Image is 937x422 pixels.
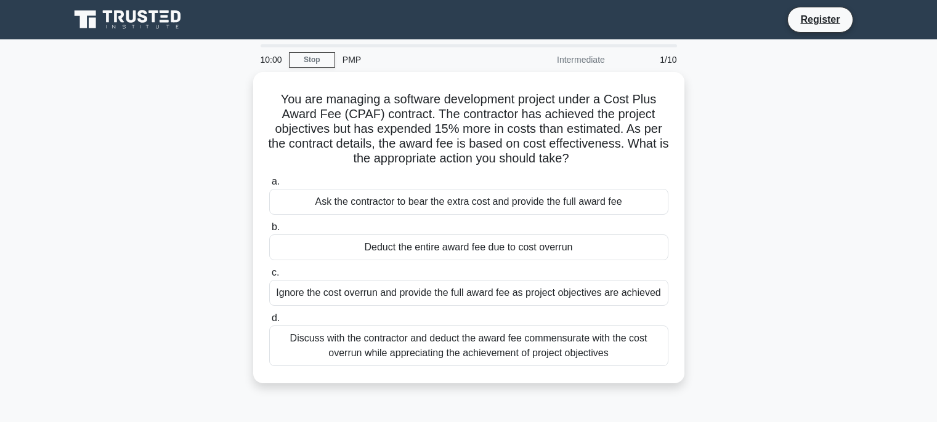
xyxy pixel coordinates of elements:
[335,47,505,72] div: PMP
[505,47,612,72] div: Intermediate
[272,221,280,232] span: b.
[272,267,279,277] span: c.
[793,12,847,27] a: Register
[253,47,289,72] div: 10:00
[272,176,280,186] span: a.
[269,280,668,306] div: Ignore the cost overrun and provide the full award fee as project objectives are achieved
[269,234,668,260] div: Deduct the entire award fee due to cost overrun
[289,52,335,68] a: Stop
[272,313,280,323] span: d.
[269,325,668,366] div: Discuss with the contractor and deduct the award fee commensurate with the cost overrun while app...
[268,92,670,167] h5: You are managing a software development project under a Cost Plus Award Fee (CPAF) contract. The ...
[269,189,668,215] div: Ask the contractor to bear the extra cost and provide the full award fee
[612,47,684,72] div: 1/10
